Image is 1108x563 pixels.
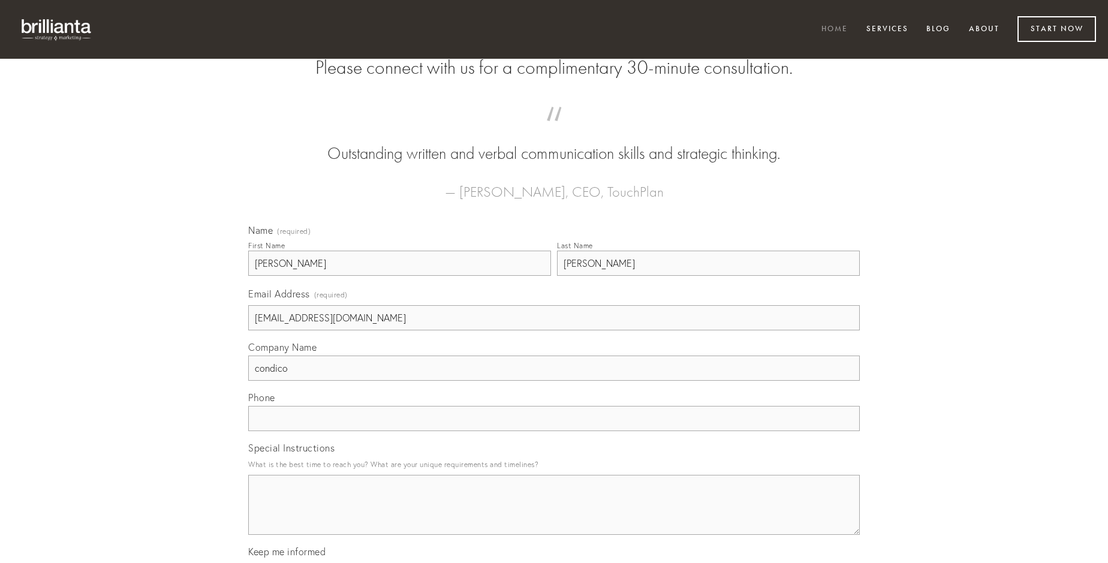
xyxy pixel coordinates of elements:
[277,228,311,235] span: (required)
[248,546,326,558] span: Keep me informed
[248,56,860,79] h2: Please connect with us for a complimentary 30-minute consultation.
[248,241,285,250] div: First Name
[859,20,916,40] a: Services
[267,119,841,142] span: “
[919,20,958,40] a: Blog
[248,442,335,454] span: Special Instructions
[12,12,102,47] img: brillianta - research, strategy, marketing
[248,341,317,353] span: Company Name
[961,20,1007,40] a: About
[1017,16,1096,42] a: Start Now
[248,224,273,236] span: Name
[248,392,275,404] span: Phone
[267,119,841,165] blockquote: Outstanding written and verbal communication skills and strategic thinking.
[314,287,348,303] span: (required)
[557,241,593,250] div: Last Name
[248,456,860,472] p: What is the best time to reach you? What are your unique requirements and timelines?
[267,165,841,204] figcaption: — [PERSON_NAME], CEO, TouchPlan
[814,20,856,40] a: Home
[248,288,310,300] span: Email Address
